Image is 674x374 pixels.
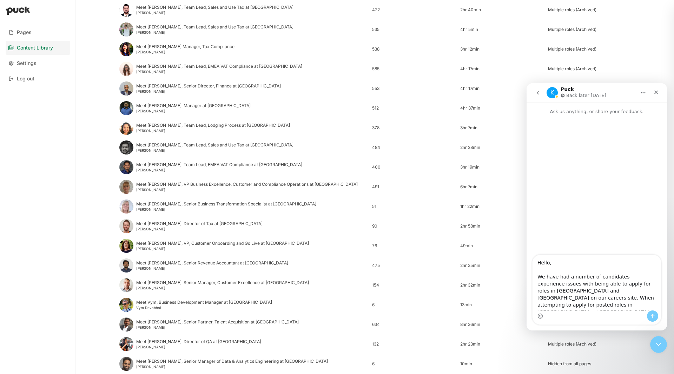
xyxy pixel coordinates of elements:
div: [PERSON_NAME] [136,129,290,133]
div: Settings [17,60,37,66]
div: 3hr 19min [460,165,543,170]
div: Vym Devabhai [136,306,272,310]
div: Meet [PERSON_NAME], Team Lead, Sales and Use Tax at [GEOGRAPHIC_DATA] [136,143,293,147]
div: [PERSON_NAME] [136,109,251,113]
div: 585 [372,66,455,71]
div: 1hr 22min [460,204,543,209]
div: 49min [460,243,543,248]
div: 491 [372,184,455,189]
div: Meet [PERSON_NAME], Director of QA at [GEOGRAPHIC_DATA] [136,339,261,344]
div: 634 [372,322,455,327]
div: 13min [460,302,543,307]
div: Meet [PERSON_NAME], VP Business Excellence, Customer and Compliance Operations at [GEOGRAPHIC_DATA] [136,182,358,187]
div: [PERSON_NAME] [136,266,288,270]
div: 154 [372,283,455,288]
a: Settings [6,56,70,70]
div: 400 [372,165,455,170]
div: [PERSON_NAME] [136,325,299,329]
div: 51 [372,204,455,209]
div: 4hr 5min [460,27,543,32]
div: 10min [460,361,543,366]
div: Multiple roles (Archived) [548,7,630,12]
div: 132 [372,342,455,347]
div: Meet [PERSON_NAME] Manager, Tax Compliance [136,44,234,49]
div: 422 [372,7,455,12]
div: 2hr 40min [460,7,543,12]
div: 4hr 17min [460,66,543,71]
div: [PERSON_NAME] [136,207,316,211]
div: Meet [PERSON_NAME], Senior Director, Finance at [GEOGRAPHIC_DATA] [136,84,281,88]
div: Multiple roles (Archived) [548,66,630,71]
a: Pages [6,25,70,39]
iframe: Intercom live chat [650,336,667,353]
div: Meet [PERSON_NAME], Director of Tax at [GEOGRAPHIC_DATA] [136,221,263,226]
div: Multiple roles (Archived) [548,27,630,32]
div: Meet [PERSON_NAME], Team Lead, Sales and Use Tax at [GEOGRAPHIC_DATA] [136,5,293,10]
iframe: Intercom live chat [527,83,667,330]
div: 2hr 35min [460,263,543,268]
div: 378 [372,125,455,130]
div: 535 [372,27,455,32]
div: Meet [PERSON_NAME], Team Lead, EMEA VAT Compliance at [GEOGRAPHIC_DATA] [136,162,302,167]
div: [PERSON_NAME] [136,286,309,290]
div: 6 [372,302,455,307]
div: [PERSON_NAME] [136,89,281,93]
div: [PERSON_NAME] [136,365,328,369]
div: 2hr 32min [460,283,543,288]
div: Content Library [17,45,53,51]
div: Meet Vym, Business Development Manager at [GEOGRAPHIC_DATA] [136,300,272,305]
div: [PERSON_NAME] [136,70,302,74]
div: Meet [PERSON_NAME], Team Lead, Sales and Use Tax at [GEOGRAPHIC_DATA] [136,25,293,29]
div: [PERSON_NAME] [136,168,302,172]
div: 553 [372,86,455,91]
div: Meet [PERSON_NAME], Manager at [GEOGRAPHIC_DATA] [136,103,251,108]
div: 512 [372,106,455,111]
div: Pages [17,29,32,35]
div: Log out [17,76,34,82]
div: 2hr 28min [460,145,543,150]
div: 2hr 23min [460,342,543,347]
div: [PERSON_NAME] [136,247,309,251]
div: Hidden from all pages [548,361,630,366]
div: 4hr 37min [460,106,543,111]
div: 475 [372,263,455,268]
div: [PERSON_NAME] [136,227,263,231]
div: 90 [372,224,455,229]
div: [PERSON_NAME] [136,345,261,349]
div: Meet [PERSON_NAME], Senior Business Transformation Specialist at [GEOGRAPHIC_DATA] [136,202,316,206]
div: 538 [372,47,455,52]
div: 3hr 12min [460,47,543,52]
a: Content Library [6,41,70,55]
div: [PERSON_NAME] [136,30,293,34]
div: 3hr 7min [460,125,543,130]
div: Meet [PERSON_NAME], Senior Partner, Talent Acquisition at [GEOGRAPHIC_DATA] [136,320,299,324]
div: Multiple roles (Archived) [548,342,630,347]
div: 4hr 17min [460,86,543,91]
div: [PERSON_NAME] [136,148,293,152]
div: 2hr 58min [460,224,543,229]
div: 484 [372,145,455,150]
div: Meet [PERSON_NAME], Senior Manager of Data & Analytics Engineering at [GEOGRAPHIC_DATA] [136,359,328,364]
div: Meet [PERSON_NAME], Team Lead, Lodging Process at [GEOGRAPHIC_DATA] [136,123,290,128]
div: [PERSON_NAME] [136,11,293,15]
div: 8hr 36min [460,322,543,327]
div: 76 [372,243,455,248]
div: Meet [PERSON_NAME], VP, Customer Onboarding and Go Live at [GEOGRAPHIC_DATA] [136,241,309,246]
div: Meet [PERSON_NAME], Senior Manager, Customer Excellence at [GEOGRAPHIC_DATA] [136,280,309,285]
div: [PERSON_NAME] [136,188,358,192]
div: Multiple roles (Archived) [548,47,630,52]
div: 6 [372,361,455,366]
div: Meet [PERSON_NAME], Senior Revenue Accountant at [GEOGRAPHIC_DATA] [136,261,288,265]
div: Meet [PERSON_NAME], Team Lead, EMEA VAT Compliance at [GEOGRAPHIC_DATA] [136,64,302,69]
div: 6hr 7min [460,184,543,189]
div: [PERSON_NAME] [136,50,234,54]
